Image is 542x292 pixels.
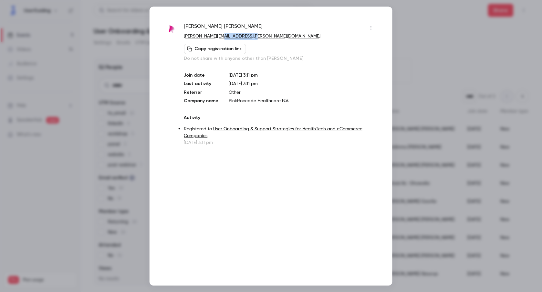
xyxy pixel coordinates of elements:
p: Activity [184,114,376,121]
p: Last activity [184,81,219,87]
a: User Onboarding & Support Strategies for HealthTech and eCommerce Companies [184,127,363,138]
p: [DATE] 3:11 pm [184,139,376,146]
p: PinkRoccade Healthcare B.V. [229,98,376,104]
a: [PERSON_NAME][EMAIL_ADDRESS][PERSON_NAME][DOMAIN_NAME] [184,34,321,38]
span: [PERSON_NAME] [PERSON_NAME] [184,23,263,33]
p: Other [229,89,376,96]
img: pinkroccade.nl [166,23,178,35]
span: [DATE] 3:11 pm [229,81,258,86]
button: Copy registration link [184,44,246,54]
p: [DATE] 3:11 pm [229,72,376,79]
p: Referrer [184,89,219,96]
p: Join date [184,72,219,79]
p: Registered to [184,126,376,139]
p: Do not share with anyone other than [PERSON_NAME] [184,55,376,62]
p: Company name [184,98,219,104]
